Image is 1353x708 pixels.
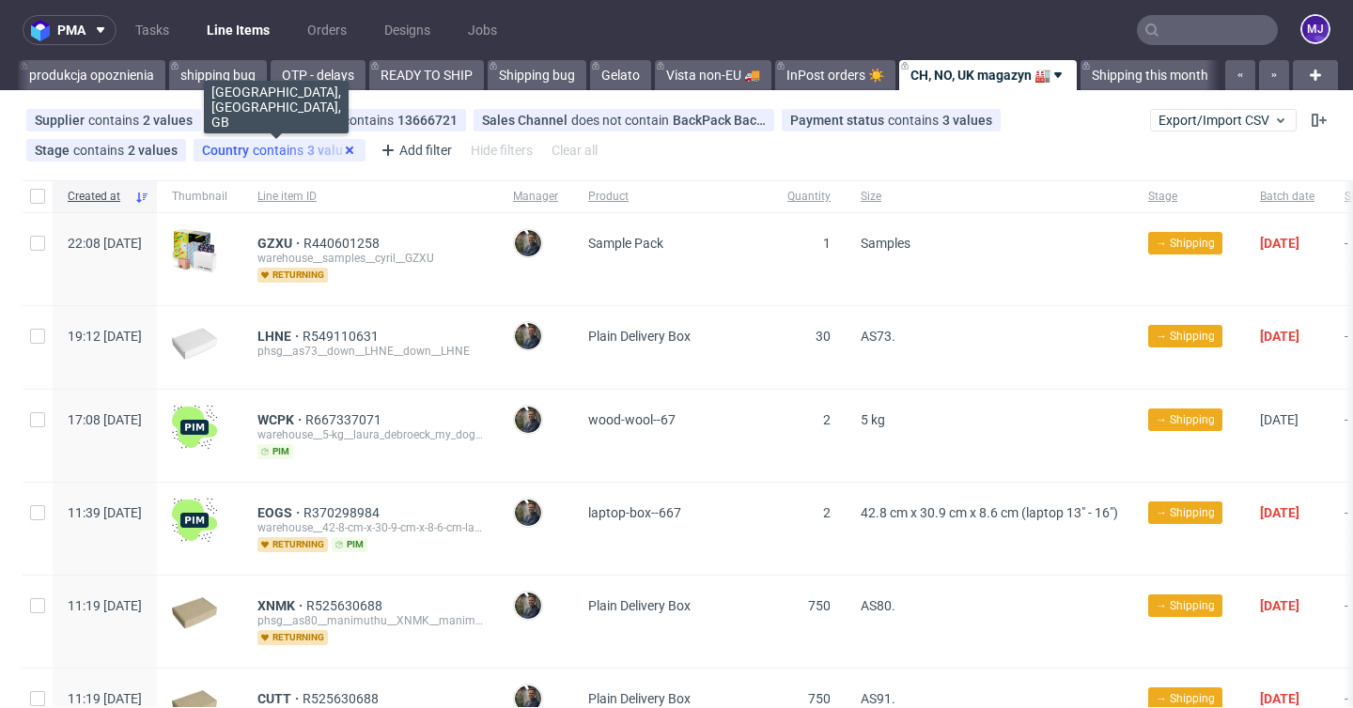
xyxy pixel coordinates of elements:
span: Sales Channel [482,113,571,128]
span: [DATE] [1260,598,1299,613]
img: Maciej Sobola [515,230,541,256]
a: Line Items [195,15,281,45]
a: OTP - delays [271,60,365,90]
a: Gelato [590,60,651,90]
span: [DATE] [1260,329,1299,344]
span: returning [257,630,328,645]
span: 2 [823,505,831,520]
span: Export/Import CSV [1159,113,1288,128]
div: phsg__as73__down__LHNE__down__LHNE [257,344,483,359]
span: 19:12 [DATE] [68,329,142,344]
a: Tasks [124,15,180,45]
span: AS80. [861,598,895,613]
span: wood-wool--67 [588,412,676,427]
span: contains [888,113,942,128]
span: → Shipping [1156,597,1215,614]
a: R667337071 [305,412,385,427]
span: contains [343,113,397,128]
img: Maciej Sobola [515,500,541,526]
span: does not contain [571,113,673,128]
span: R440601258 [303,236,383,251]
div: Clear all [548,137,601,163]
span: Product [588,189,757,205]
a: R370298984 [303,505,383,520]
span: → Shipping [1156,411,1215,428]
span: EOGS [257,505,303,520]
span: Sample Pack [588,236,663,251]
div: 2 values [128,143,178,158]
div: BackPack Back Market [673,113,766,128]
a: GZXU [257,236,303,251]
span: 750 [808,691,831,706]
span: 2 [823,412,831,427]
figcaption: MJ [1302,16,1329,42]
span: [DATE] [1260,412,1299,427]
span: Quantity [787,189,831,205]
span: contains [88,113,143,128]
div: Add filter [373,135,456,165]
img: Maciej Sobola [515,323,541,349]
div: warehouse__samples__cyril__GZXU [257,251,483,266]
a: shipping bug [169,60,267,90]
span: [DATE] [1260,236,1299,251]
a: Vista non-EU 🚚 [655,60,771,90]
span: returning [257,537,328,552]
span: contains [253,143,307,158]
span: 42.8 cm x 30.9 cm x 8.6 cm (laptop 13" - 16") [861,505,1118,520]
div: phsg__as80__manimuthu__XNMK__manimuthu__XNMK [257,613,483,628]
span: pma [57,23,86,37]
span: → Shipping [1156,690,1215,707]
img: Maciej Sobola [515,593,541,619]
span: Samples [861,236,910,251]
img: sample-icon.16e107be6ad460a3e330.png [172,228,217,273]
span: laptop-box--667 [588,505,681,520]
img: plain-eco.9b3ba858dad33fd82c36.png [172,597,217,629]
a: XNMK [257,598,306,613]
span: contains [73,143,128,158]
a: CUTT [257,691,303,706]
img: Maciej Sobola [515,407,541,433]
span: AS73. [861,329,895,344]
a: Shipping this month [1081,60,1220,90]
span: Stage [35,143,73,158]
img: logo [31,20,57,41]
span: Manager [513,189,558,205]
div: 2 values [143,113,193,128]
a: LHNE [257,329,303,344]
div: 13666721 [397,113,458,128]
a: R525630688 [303,691,382,706]
span: [DATE] [1260,505,1299,520]
span: 11:19 [DATE] [68,691,142,706]
span: 750 [808,598,831,613]
a: R549110631 [303,329,382,344]
span: 5 kg [861,412,885,427]
span: Plain Delivery Box [588,329,691,344]
div: Hide filters [467,137,537,163]
a: R525630688 [306,598,386,613]
button: pma [23,15,117,45]
a: InPost orders ☀️ [775,60,895,90]
span: Supplier [35,113,88,128]
span: Stage [1148,189,1230,205]
img: wHgJFi1I6lmhQAAAABJRU5ErkJggg== [172,498,217,543]
a: Orders [296,15,358,45]
span: 1 [823,236,831,251]
span: Batch date [1260,189,1314,205]
a: WCPK [257,412,305,427]
span: → Shipping [1156,328,1215,345]
span: AS91. [861,691,895,706]
a: Shipping bug [488,60,586,90]
div: warehouse__42-8-cm-x-30-9-cm-x-8-6-cm-laptop-13-16__medway__EOGS [257,520,483,535]
a: Designs [373,15,442,45]
span: Created at [68,189,127,205]
img: wHgJFi1I6lmhQAAAABJRU5ErkJggg== [172,405,217,450]
span: → Shipping [1156,235,1215,252]
a: Jobs [457,15,508,45]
